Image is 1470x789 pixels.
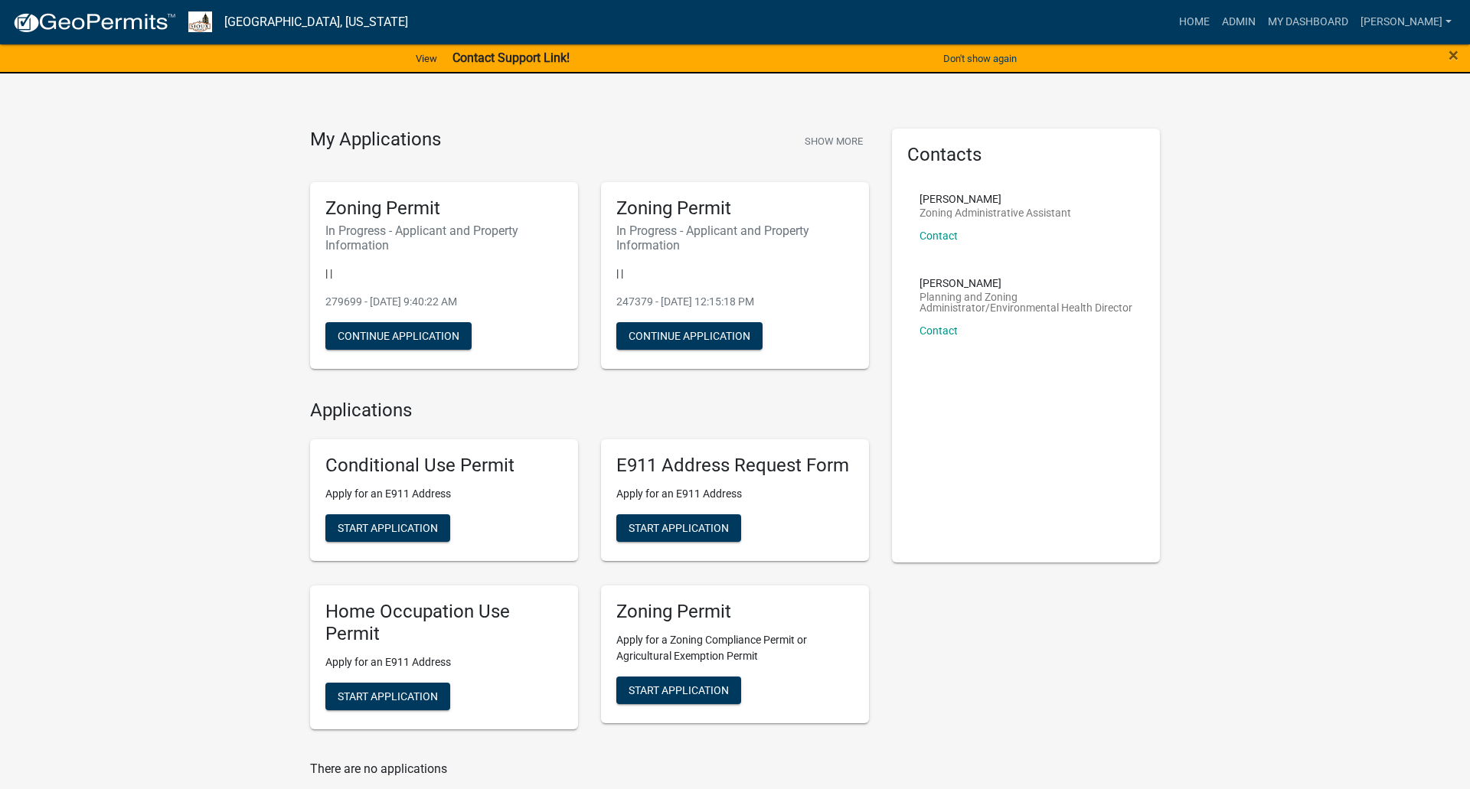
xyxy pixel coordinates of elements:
[310,399,869,422] h4: Applications
[616,455,854,477] h5: E911 Address Request Form
[325,601,563,645] h5: Home Occupation Use Permit
[1173,8,1216,37] a: Home
[1449,46,1459,64] button: Close
[325,223,563,253] h6: In Progress - Applicant and Property Information
[920,278,1132,289] p: [PERSON_NAME]
[325,654,563,670] p: Apply for an E911 Address
[616,197,854,220] h5: Zoning Permit
[188,11,212,32] img: Sioux County, Iowa
[920,194,1071,204] p: [PERSON_NAME]
[338,690,438,702] span: Start Application
[310,129,441,152] h4: My Applications
[616,677,741,704] button: Start Application
[325,486,563,502] p: Apply for an E911 Address
[310,399,869,742] wm-workflow-list-section: Applications
[799,129,869,154] button: Show More
[325,294,563,310] p: 279699 - [DATE] 9:40:22 AM
[452,51,570,65] strong: Contact Support Link!
[1262,8,1354,37] a: My Dashboard
[1354,8,1458,37] a: [PERSON_NAME]
[920,324,958,337] a: Contact
[325,266,563,282] p: | |
[325,197,563,220] h5: Zoning Permit
[616,223,854,253] h6: In Progress - Applicant and Property Information
[616,601,854,623] h5: Zoning Permit
[310,760,869,778] p: There are no applications
[616,514,741,542] button: Start Application
[629,522,729,534] span: Start Application
[616,322,763,350] button: Continue Application
[1449,44,1459,66] span: ×
[325,455,563,477] h5: Conditional Use Permit
[325,683,450,710] button: Start Application
[616,632,854,664] p: Apply for a Zoning Compliance Permit or Agricultural Exemption Permit
[920,207,1071,218] p: Zoning Administrative Assistant
[937,46,1023,71] button: Don't show again
[907,144,1145,166] h5: Contacts
[616,266,854,282] p: | |
[920,292,1132,313] p: Planning and Zoning Administrator/Environmental Health Director
[410,46,443,71] a: View
[629,684,729,696] span: Start Application
[920,230,958,242] a: Contact
[616,486,854,502] p: Apply for an E911 Address
[616,294,854,310] p: 247379 - [DATE] 12:15:18 PM
[325,322,472,350] button: Continue Application
[325,514,450,542] button: Start Application
[1216,8,1262,37] a: Admin
[338,522,438,534] span: Start Application
[224,9,408,35] a: [GEOGRAPHIC_DATA], [US_STATE]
